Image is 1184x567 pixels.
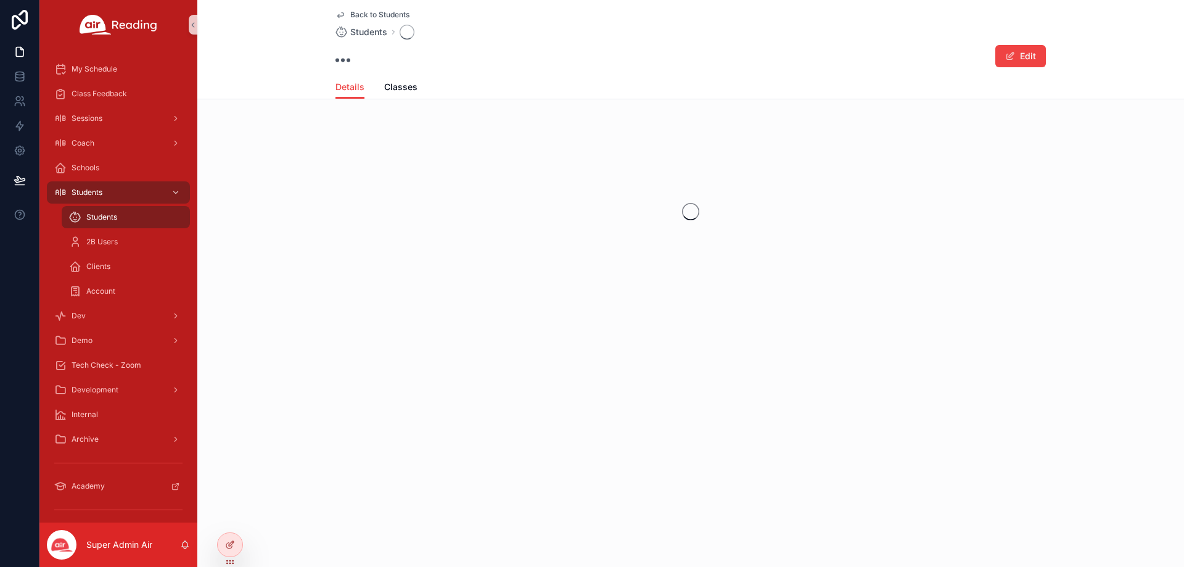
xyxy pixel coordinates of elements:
[39,49,197,523] div: scrollable content
[86,262,110,271] span: Clients
[47,181,190,204] a: Students
[80,15,157,35] img: App logo
[72,385,118,395] span: Development
[384,81,417,93] span: Classes
[62,255,190,278] a: Clients
[335,10,409,20] a: Back to Students
[72,434,99,444] span: Archive
[335,26,387,38] a: Students
[350,10,409,20] span: Back to Students
[72,64,117,74] span: My Schedule
[86,237,118,247] span: 2B Users
[384,76,417,101] a: Classes
[47,329,190,352] a: Demo
[335,81,364,93] span: Details
[47,305,190,327] a: Dev
[72,114,102,123] span: Sessions
[47,404,190,426] a: Internal
[47,379,190,401] a: Development
[86,212,117,222] span: Students
[47,428,190,450] a: Archive
[47,354,190,376] a: Tech Check - Zoom
[47,157,190,179] a: Schools
[72,188,102,197] span: Students
[47,83,190,105] a: Class Feedback
[62,231,190,253] a: 2B Users
[350,26,387,38] span: Students
[47,132,190,154] a: Coach
[995,45,1046,67] button: Edit
[335,76,364,99] a: Details
[72,410,98,420] span: Internal
[72,89,127,99] span: Class Feedback
[86,539,152,551] p: Super Admin Air
[72,163,99,173] span: Schools
[72,311,86,321] span: Dev
[72,360,141,370] span: Tech Check - Zoom
[72,336,92,346] span: Demo
[72,138,94,148] span: Coach
[47,475,190,497] a: Academy
[62,206,190,228] a: Students
[47,107,190,130] a: Sessions
[62,280,190,302] a: Account
[86,286,115,296] span: Account
[47,58,190,80] a: My Schedule
[72,481,105,491] span: Academy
